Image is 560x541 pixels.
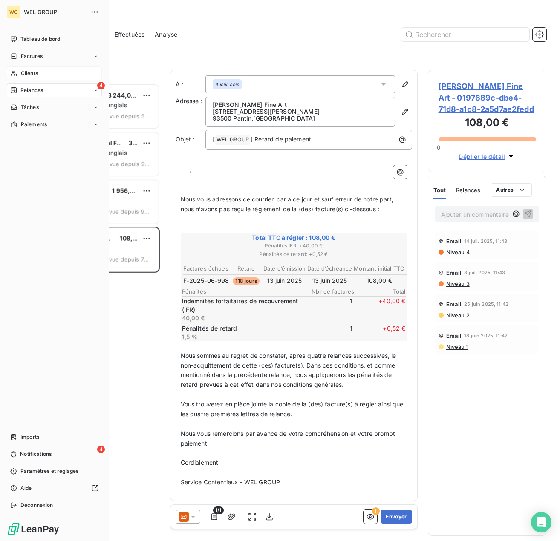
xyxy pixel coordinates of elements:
span: Paiements [21,121,47,128]
td: 13 juin 2025 [263,276,306,285]
span: F-2025-06-998 [183,276,229,285]
span: Niveau 1 [445,343,468,350]
span: Tâches [21,104,39,111]
span: + 0,52 € [355,324,406,341]
span: 25 juin 2025, 11:42 [464,302,508,307]
span: + 40,00 € [355,297,406,322]
span: Email [446,301,462,308]
span: 1 956,00 € [112,187,144,194]
span: WEL GROUP [215,135,250,145]
span: Paramètres et réglages [20,467,78,475]
span: Email [446,238,462,245]
span: Déconnexion [20,501,53,509]
span: Niveau 4 [445,249,470,256]
span: Tout [433,187,446,193]
th: Retard [230,264,262,273]
label: À : [176,80,205,89]
th: Solde TTC [406,264,457,273]
span: Tableau de bord [20,35,60,43]
span: [PERSON_NAME] Fine Art - 0197689c-dbe4-71d8-a1c8-2a5d7ae2fedd [439,81,536,115]
span: 18 juin 2025, 11:42 [464,333,508,338]
em: Aucun nom [215,81,239,87]
div: WG [7,5,20,19]
span: Pénalités IFR : + 40,00 € [182,242,406,250]
td: 13 juin 2025 [307,276,352,285]
h3: 108,00 € [439,115,536,132]
span: Adresse : [176,97,202,104]
span: Déplier le détail [459,152,505,161]
span: Vous trouverez en pièce jointe la copie de la (des) facture(s) à régler ainsi que les quatre prem... [181,400,405,417]
span: 4 [97,82,105,89]
a: Aide [7,481,102,495]
span: Effectuées [115,30,145,39]
th: Date d’échéance [307,264,352,273]
span: Aide [20,484,32,492]
span: Clients [21,69,38,77]
span: Factures [21,52,43,60]
p: [PERSON_NAME] Fine Art [213,101,388,108]
td: 108,00 € [406,276,457,285]
span: 3 juil. 2025, 11:43 [464,270,505,275]
span: 118 jours [233,277,259,285]
span: ] Retard de paiement [251,135,311,143]
span: Service Contentieux - WEL GROUP [181,478,280,486]
span: Objet : [176,135,195,143]
span: Notifications [20,450,52,458]
span: Imports [20,433,39,441]
span: Analyse [155,30,177,39]
span: Nous vous adressons ce courrier, car à ce jour et sauf erreur de notre part, nous n’avons pas reç... [181,196,395,213]
span: WEL GROUP [24,9,85,15]
span: Email [446,332,462,339]
span: prévue depuis 96 jours [100,161,152,167]
p: Indemnités forfaitaires de recouvrement (IFR) [182,297,300,314]
p: 40,00 € [182,314,300,322]
span: Relances [456,187,480,193]
span: Pénalités de retard : + 0,52 € [182,250,406,258]
span: Niveau 3 [445,280,470,287]
p: 93500 Pantin , [GEOGRAPHIC_DATA] [213,115,388,122]
span: Email [446,269,462,276]
th: Date d’émission [263,264,306,273]
input: Rechercher [401,28,529,41]
span: 1 [302,297,353,322]
span: Relances [20,86,43,94]
p: [STREET_ADDRESS][PERSON_NAME] [213,108,388,115]
span: 0 [437,144,440,151]
span: 14 juil. 2025, 11:43 [464,239,507,244]
th: Factures échues [183,264,230,273]
span: Nous vous remercions par avance de votre compréhension et votre prompt paiement. [181,430,397,447]
p: Pénalités de retard [182,324,300,333]
span: 13 244,00 € [105,92,141,99]
span: prévue depuis 73 jours [100,256,152,263]
span: , [189,166,191,173]
span: 4 [97,446,105,453]
span: Nbr de factures [303,288,355,295]
span: Pénalités [182,288,303,295]
span: prévue depuis 94 jours [100,208,152,215]
span: 1/1 [213,506,223,514]
span: 3 277,00 € [129,139,160,147]
th: Montant initial TTC [353,264,405,273]
span: Niveau 2 [445,312,470,319]
span: prévue depuis 573 jours [100,113,152,120]
button: Envoyer [381,510,412,524]
button: Déplier le détail [456,152,518,161]
span: 108,00 € [120,235,146,242]
span: Cordialement, [181,459,220,466]
div: Open Intercom Messenger [531,512,551,532]
span: [ [213,135,215,143]
p: 1,5 % [182,333,300,341]
span: 1 [302,324,353,341]
span: Total TTC à régler : 108,00 € [182,233,406,242]
td: 108,00 € [353,276,405,285]
button: Autres [491,183,532,197]
span: Total [355,288,406,295]
span: Nous sommes au regret de constater, après quatre relances successives, le non-acquittement de cet... [181,352,398,388]
img: Logo LeanPay [7,522,60,536]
